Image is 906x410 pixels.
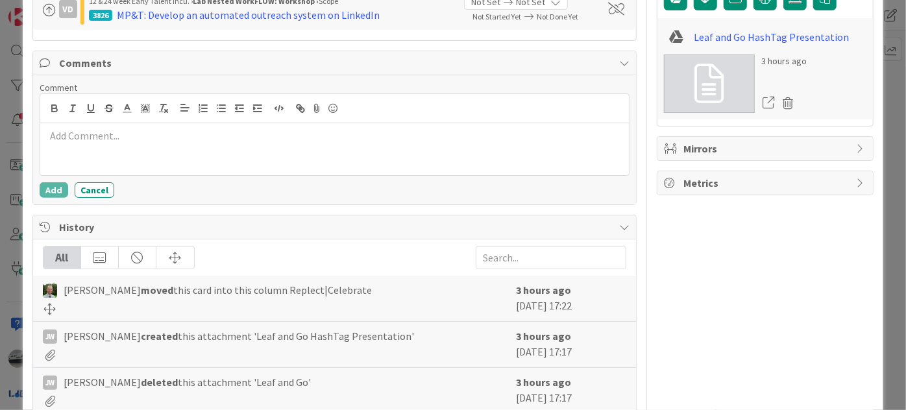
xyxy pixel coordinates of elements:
[43,330,57,344] div: JW
[683,175,850,191] span: Metrics
[761,54,807,68] div: 3 hours ago
[43,283,57,298] img: SH
[476,246,626,269] input: Search...
[141,283,173,296] b: moved
[40,82,77,93] span: Comment
[694,29,849,45] a: Leaf and Go HashTag Presentation
[40,182,68,198] button: Add
[516,376,571,389] b: 3 hours ago
[516,283,571,296] b: 3 hours ago
[43,376,57,390] div: JW
[761,95,776,112] a: Open
[59,55,613,71] span: Comments
[64,328,414,344] span: [PERSON_NAME] this attachment 'Leaf and Go HashTag Presentation'
[472,12,521,21] span: Not Started Yet
[64,282,372,298] span: [PERSON_NAME] this card into this column Replect|Celebrate
[64,374,311,390] span: [PERSON_NAME] this attachment 'Leaf and Go'
[141,376,178,389] b: deleted
[516,330,571,343] b: 3 hours ago
[117,7,380,23] div: MP&T: Develop an automated outreach system on LinkedIn
[683,141,850,156] span: Mirrors
[141,330,178,343] b: created
[516,328,626,361] div: [DATE] 17:17
[516,282,626,315] div: [DATE] 17:22
[75,182,114,198] button: Cancel
[516,374,626,407] div: [DATE] 17:17
[89,10,112,21] div: 3826
[59,219,613,235] span: History
[43,247,81,269] div: All
[537,12,578,21] span: Not Done Yet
